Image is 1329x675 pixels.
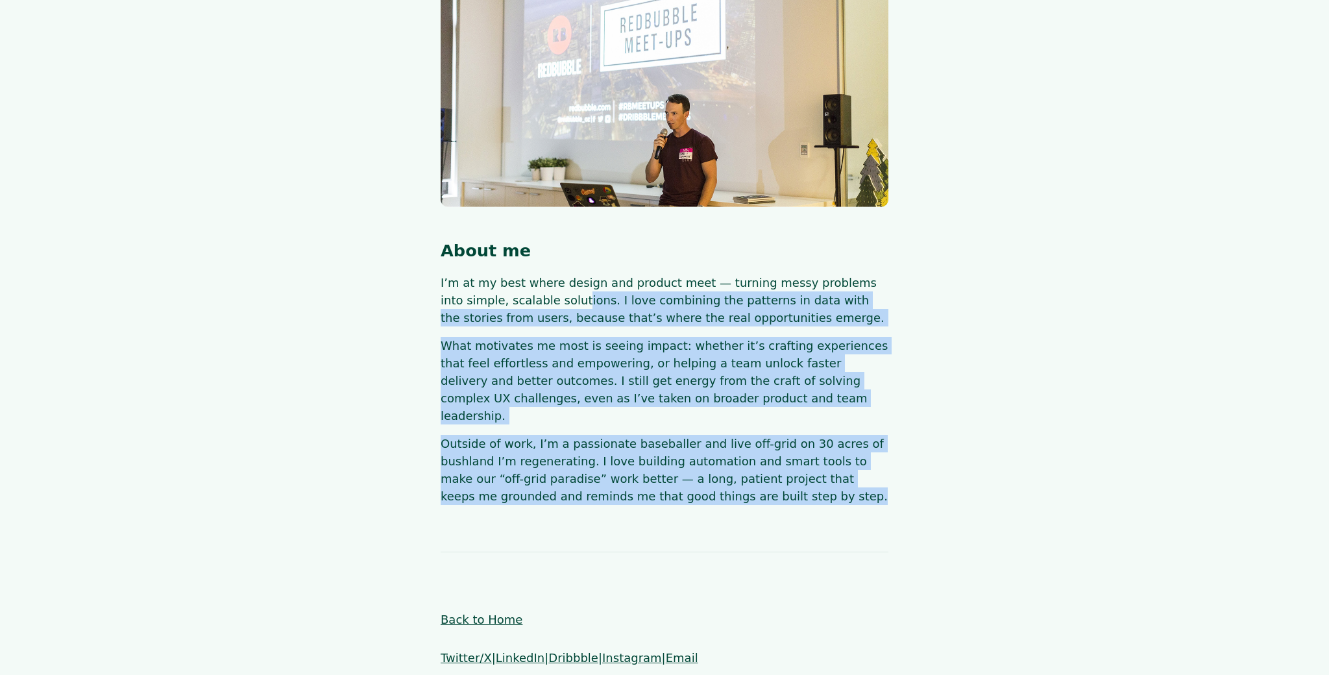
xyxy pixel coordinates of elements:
a: Back to Home [441,613,522,626]
a: Twitter/X [441,651,492,665]
p: I’m at my best where design and product meet — turning messy problems into simple, scalable solut... [441,274,888,326]
p: Outside of work, I’m a passionate baseballer and live off-grid on 30 acres of bushland I’m regene... [441,435,888,505]
h1: About me [441,238,888,263]
p: | | | | [441,649,888,667]
p: What motivates me most is seeing impact: whether it’s crafting experiences that feel effortless a... [441,337,888,424]
a: Dribbble [548,651,598,665]
a: Instagram [602,651,662,665]
a: LinkedIn [496,651,544,665]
